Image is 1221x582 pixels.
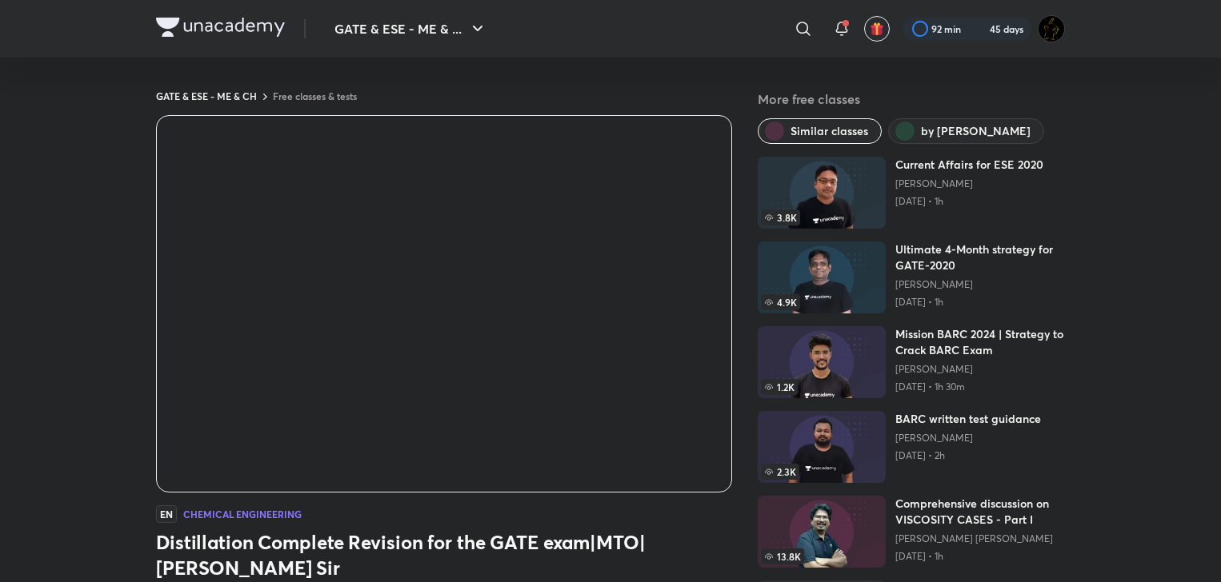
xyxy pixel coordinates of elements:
[895,411,1041,427] h6: BARC written test guidance
[157,116,731,492] iframe: Class
[895,449,1041,462] p: [DATE] • 2h
[895,195,1043,208] p: [DATE] • 1h
[1038,15,1065,42] img: Ranit Maity01
[183,509,302,519] h4: Chemical Engineering
[895,296,1065,309] p: [DATE] • 1h
[895,326,1065,358] h6: Mission BARC 2024 | Strategy to Crack BARC Exam
[895,381,1065,393] p: [DATE] • 1h 30m
[895,241,1065,273] h6: Ultimate 4-Month strategy for GATE-2020
[895,278,1065,291] a: [PERSON_NAME]
[895,496,1065,528] h6: Comprehensive discussion on VISCOSITY CASES - Part I
[156,505,177,523] span: EN
[895,177,1043,190] a: [PERSON_NAME]
[921,123,1031,139] span: by Ankur Bansal
[864,16,890,42] button: avatar
[758,118,882,144] button: Similar classes
[888,118,1044,144] button: by Ankur Bansal
[895,532,1065,545] a: [PERSON_NAME] [PERSON_NAME]
[895,550,1065,563] p: [DATE] • 1h
[895,157,1043,173] h6: Current Affairs for ESE 2020
[156,90,257,102] a: GATE & ESE - ME & CH
[156,18,285,37] img: Company Logo
[325,13,497,45] button: GATE & ESE - ME & ...
[971,21,987,37] img: streak
[761,294,800,310] span: 4.9K
[758,90,1065,109] h5: More free classes
[895,363,1065,376] a: [PERSON_NAME]
[791,123,868,139] span: Similar classes
[761,209,800,225] span: 3.8K
[761,548,804,564] span: 13.8K
[273,90,357,102] a: Free classes & tests
[156,529,732,580] h3: Distillation Complete Revision for the GATE exam|MTO| [PERSON_NAME] Sir
[895,432,1041,444] a: [PERSON_NAME]
[870,22,884,36] img: avatar
[761,379,798,395] span: 1.2K
[761,464,799,480] span: 2.3K
[156,18,285,41] a: Company Logo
